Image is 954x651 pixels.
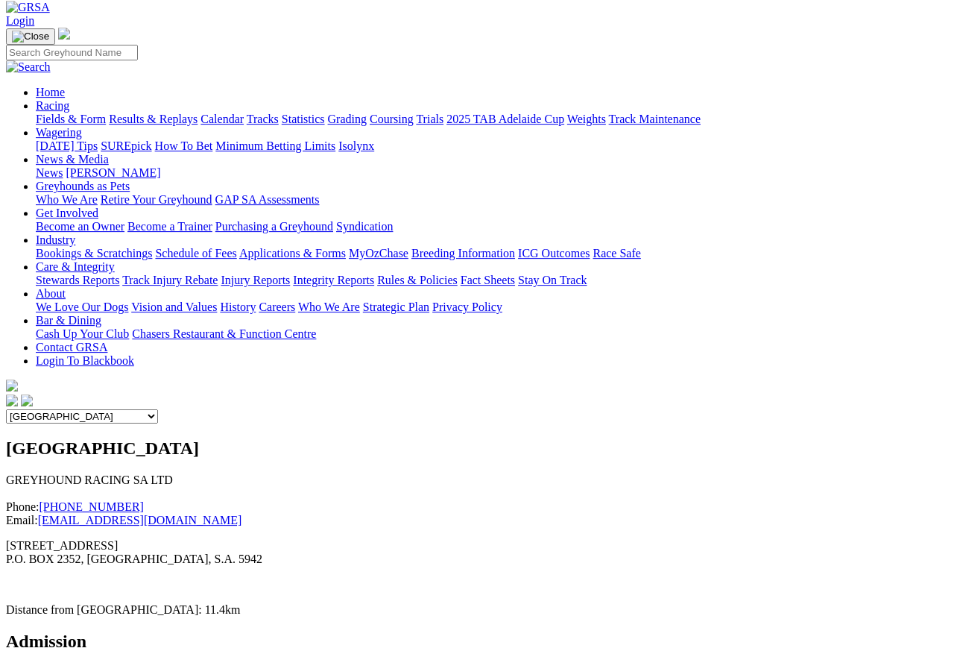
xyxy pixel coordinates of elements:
[36,193,948,207] div: Greyhounds as Pets
[101,139,151,152] a: SUREpick
[36,260,115,273] a: Care & Integrity
[39,500,143,513] a: [PHONE_NUMBER]
[36,86,65,98] a: Home
[36,220,948,233] div: Get Involved
[567,113,606,125] a: Weights
[101,193,212,206] a: Retire Your Greyhound
[6,438,948,459] h2: [GEOGRAPHIC_DATA]
[21,394,33,406] img: twitter.svg
[220,301,256,313] a: History
[36,193,98,206] a: Who We Are
[6,380,18,391] img: logo-grsa-white.png
[36,287,66,300] a: About
[200,113,244,125] a: Calendar
[36,301,948,314] div: About
[6,394,18,406] img: facebook.svg
[155,139,213,152] a: How To Bet
[239,247,346,260] a: Applications & Forms
[36,314,101,327] a: Bar & Dining
[518,247,590,260] a: ICG Outcomes
[6,603,948,617] p: Distance from [GEOGRAPHIC_DATA]: 11.4km
[446,113,564,125] a: 2025 TAB Adelaide Cup
[36,113,948,126] div: Racing
[293,274,374,286] a: Integrity Reports
[6,1,50,14] img: GRSA
[6,60,51,74] img: Search
[298,301,360,313] a: Who We Are
[36,327,948,341] div: Bar & Dining
[349,247,408,260] a: MyOzChase
[36,247,948,260] div: Industry
[36,220,124,233] a: Become an Owner
[370,113,414,125] a: Coursing
[36,327,129,340] a: Cash Up Your Club
[12,31,49,43] img: Close
[36,139,98,152] a: [DATE] Tips
[155,247,236,260] a: Schedule of Fees
[247,113,279,125] a: Tracks
[36,274,119,286] a: Stewards Reports
[36,153,109,166] a: News & Media
[127,220,212,233] a: Become a Trainer
[416,113,443,125] a: Trials
[36,233,75,246] a: Industry
[36,99,69,112] a: Racing
[609,113,701,125] a: Track Maintenance
[432,301,502,313] a: Privacy Policy
[131,301,217,313] a: Vision and Values
[36,166,63,179] a: News
[36,354,134,367] a: Login To Blackbook
[122,274,218,286] a: Track Injury Rebate
[221,274,290,286] a: Injury Reports
[215,139,335,152] a: Minimum Betting Limits
[363,301,429,313] a: Strategic Plan
[36,166,948,180] div: News & Media
[36,139,948,153] div: Wagering
[338,139,374,152] a: Isolynx
[215,220,333,233] a: Purchasing a Greyhound
[336,220,393,233] a: Syndication
[6,28,55,45] button: Toggle navigation
[6,474,948,527] p: GREYHOUND RACING SA LTD Phone: Email:
[36,247,152,260] a: Bookings & Scratchings
[6,14,34,27] a: Login
[36,274,948,287] div: Care & Integrity
[109,113,198,125] a: Results & Replays
[36,180,130,192] a: Greyhounds as Pets
[282,113,325,125] a: Statistics
[132,327,316,340] a: Chasers Restaurant & Function Centre
[6,539,948,566] p: [STREET_ADDRESS] P.O. BOX 2352, [GEOGRAPHIC_DATA], S.A. 5942
[6,45,138,60] input: Search
[328,113,367,125] a: Grading
[411,247,515,260] a: Breeding Information
[36,113,106,125] a: Fields & Form
[215,193,320,206] a: GAP SA Assessments
[259,301,295,313] a: Careers
[58,28,70,40] img: logo-grsa-white.png
[36,126,82,139] a: Wagering
[377,274,458,286] a: Rules & Policies
[36,341,107,353] a: Contact GRSA
[36,301,128,313] a: We Love Our Dogs
[36,207,98,219] a: Get Involved
[593,247,640,260] a: Race Safe
[461,274,515,286] a: Fact Sheets
[66,166,160,179] a: [PERSON_NAME]
[518,274,587,286] a: Stay On Track
[38,514,242,526] a: [EMAIL_ADDRESS][DOMAIN_NAME]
